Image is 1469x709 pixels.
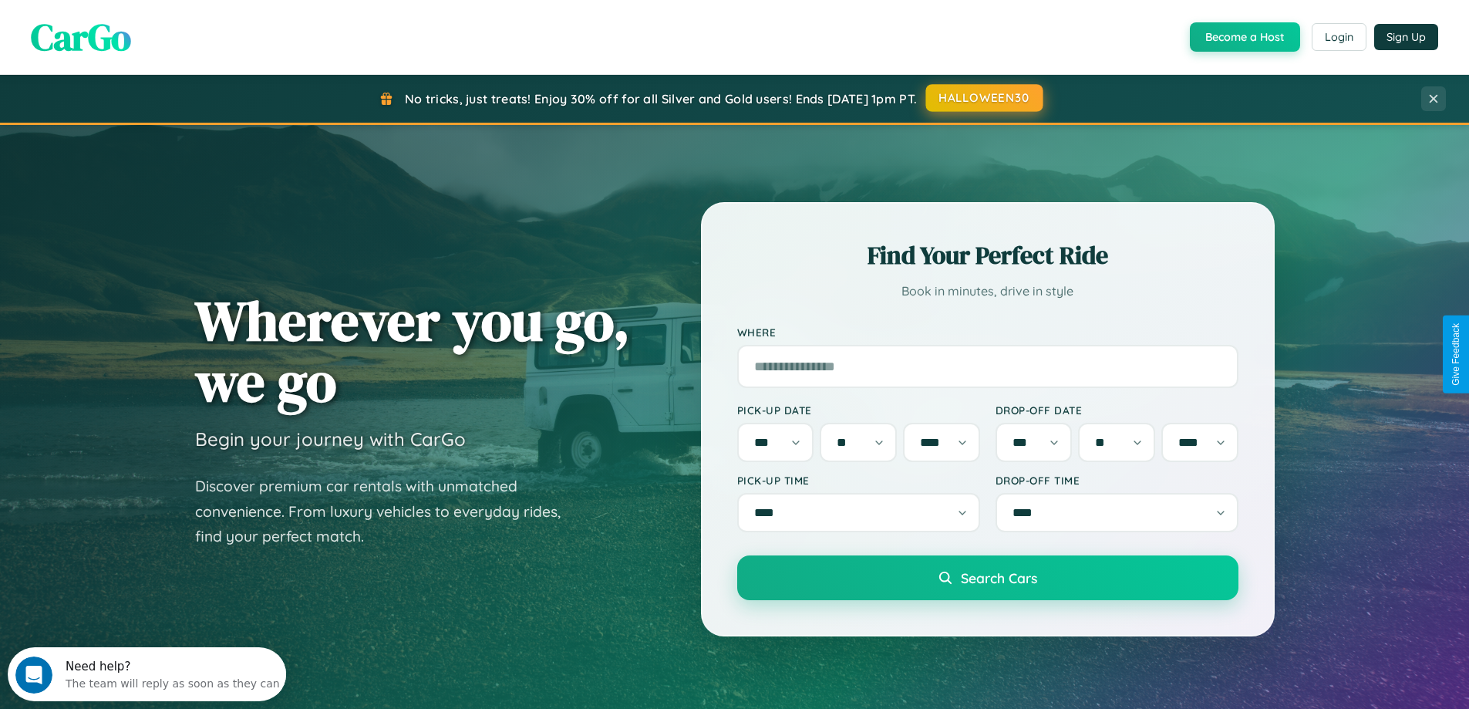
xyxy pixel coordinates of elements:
[58,25,272,42] div: The team will reply as soon as they can
[58,13,272,25] div: Need help?
[15,657,52,694] iframe: Intercom live chat
[8,647,286,701] iframe: Intercom live chat discovery launcher
[996,474,1238,487] label: Drop-off Time
[1450,323,1461,386] div: Give Feedback
[737,555,1238,600] button: Search Cars
[1312,23,1366,51] button: Login
[737,403,980,417] label: Pick-up Date
[996,403,1238,417] label: Drop-off Date
[195,427,466,451] h3: Begin your journey with CarGo
[31,12,131,62] span: CarGo
[961,569,1037,586] span: Search Cars
[1374,24,1438,50] button: Sign Up
[6,6,287,49] div: Open Intercom Messenger
[405,91,917,106] span: No tricks, just treats! Enjoy 30% off for all Silver and Gold users! Ends [DATE] 1pm PT.
[737,280,1238,302] p: Book in minutes, drive in style
[1190,22,1300,52] button: Become a Host
[926,84,1043,112] button: HALLOWEEN30
[195,290,630,412] h1: Wherever you go, we go
[195,474,581,549] p: Discover premium car rentals with unmatched convenience. From luxury vehicles to everyday rides, ...
[737,326,1238,339] label: Where
[737,474,980,487] label: Pick-up Time
[737,238,1238,272] h2: Find Your Perfect Ride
